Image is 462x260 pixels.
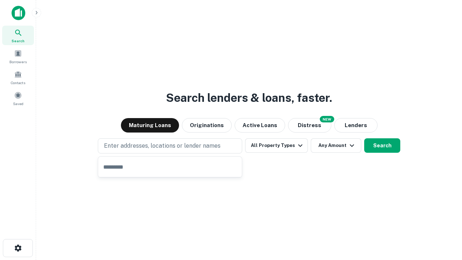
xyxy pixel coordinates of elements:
span: Search [12,38,25,44]
button: Maturing Loans [121,118,179,133]
span: Saved [13,101,23,107]
p: Enter addresses, locations or lender names [104,142,221,150]
button: Lenders [334,118,378,133]
a: Saved [2,88,34,108]
a: Borrowers [2,47,34,66]
span: Contacts [11,80,25,86]
span: Borrowers [9,59,27,65]
button: Search distressed loans with lien and other non-mortgage details. [288,118,331,133]
a: Contacts [2,68,34,87]
button: Active Loans [235,118,285,133]
button: Originations [182,118,232,133]
button: Any Amount [311,138,361,153]
div: NEW [320,116,334,122]
button: Enter addresses, locations or lender names [98,138,242,153]
img: capitalize-icon.png [12,6,25,20]
button: Search [364,138,400,153]
iframe: Chat Widget [426,202,462,237]
a: Search [2,26,34,45]
button: All Property Types [245,138,308,153]
h3: Search lenders & loans, faster. [166,89,332,107]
